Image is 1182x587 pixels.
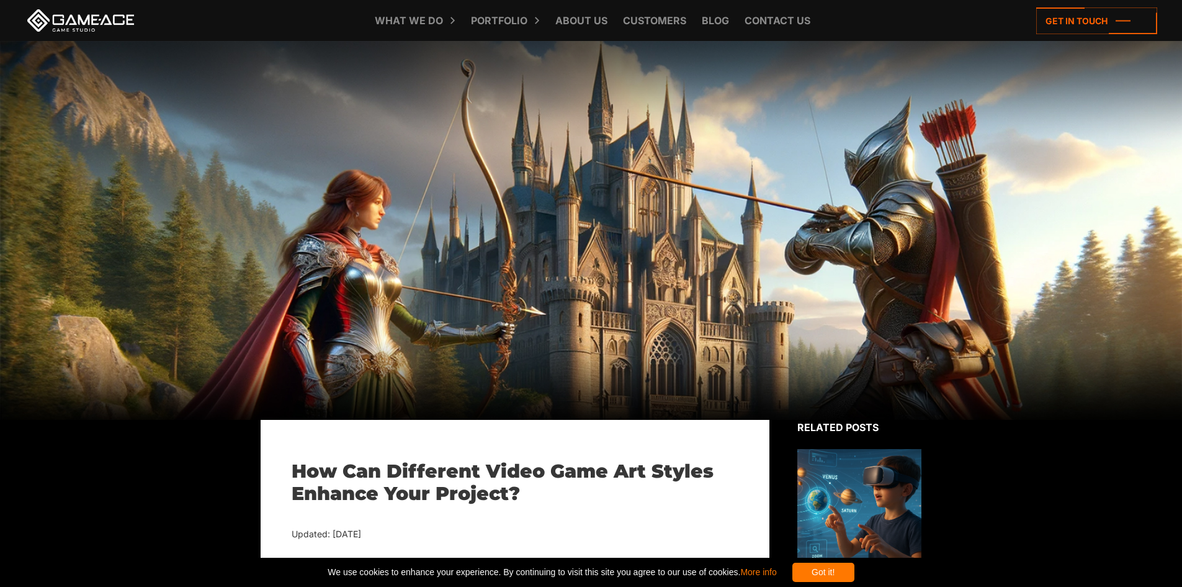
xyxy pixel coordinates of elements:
[292,460,738,505] h1: How Can Different Video Game Art Styles Enhance Your Project?
[797,420,921,435] div: Related posts
[328,563,776,582] span: We use cookies to enhance your experience. By continuing to visit this site you agree to our use ...
[792,563,854,582] div: Got it!
[1036,7,1157,34] a: Get in touch
[292,527,738,542] div: Updated: [DATE]
[740,567,776,577] a: More info
[797,449,921,563] img: Related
